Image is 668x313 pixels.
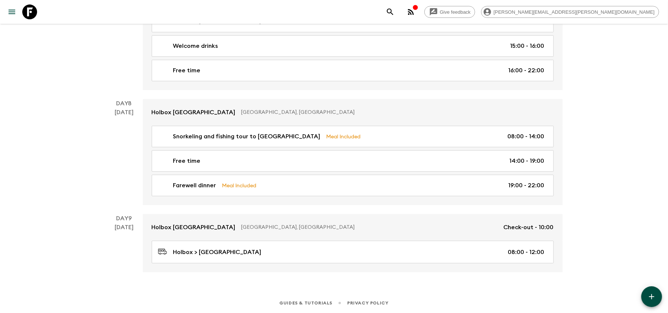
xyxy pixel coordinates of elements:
p: 15:00 - 16:00 [510,42,544,50]
p: Farewell dinner [173,181,216,190]
span: Give feedback [436,9,475,15]
button: search adventures [383,4,398,19]
p: [GEOGRAPHIC_DATA], [GEOGRAPHIC_DATA] [241,224,498,231]
p: Meal Included [222,181,257,190]
span: [PERSON_NAME][EMAIL_ADDRESS][PERSON_NAME][DOMAIN_NAME] [490,9,659,15]
p: Holbox > [GEOGRAPHIC_DATA] [173,248,261,257]
div: [DATE] [115,223,134,272]
a: Guides & Tutorials [279,299,332,307]
p: Holbox [GEOGRAPHIC_DATA] [152,108,236,117]
a: Give feedback [424,6,475,18]
a: Privacy Policy [347,299,388,307]
a: Holbox [GEOGRAPHIC_DATA][GEOGRAPHIC_DATA], [GEOGRAPHIC_DATA]Check-out - 10:00 [143,214,563,241]
a: Holbox [GEOGRAPHIC_DATA][GEOGRAPHIC_DATA], [GEOGRAPHIC_DATA] [143,99,563,126]
p: [GEOGRAPHIC_DATA], [GEOGRAPHIC_DATA] [241,109,548,116]
p: Day 8 [106,99,143,108]
p: Holbox [GEOGRAPHIC_DATA] [152,223,236,232]
a: Farewell dinnerMeal Included19:00 - 22:00 [152,175,554,196]
p: Check-out - 10:00 [504,223,554,232]
p: 14:00 - 19:00 [510,156,544,165]
p: Free time [173,156,201,165]
p: 16:00 - 22:00 [509,66,544,75]
a: Snorkeling and fishing tour to [GEOGRAPHIC_DATA]Meal Included08:00 - 14:00 [152,126,554,147]
div: [DATE] [115,108,134,205]
a: Free time14:00 - 19:00 [152,150,554,172]
a: Free time16:00 - 22:00 [152,60,554,81]
a: Holbox > [GEOGRAPHIC_DATA]08:00 - 12:00 [152,241,554,263]
p: 19:00 - 22:00 [509,181,544,190]
p: Free time [173,66,201,75]
button: menu [4,4,19,19]
p: Welcome drinks [173,42,218,50]
p: 08:00 - 14:00 [508,132,544,141]
div: [PERSON_NAME][EMAIL_ADDRESS][PERSON_NAME][DOMAIN_NAME] [481,6,659,18]
p: Day 9 [106,214,143,223]
p: 08:00 - 12:00 [508,248,544,257]
a: Welcome drinks15:00 - 16:00 [152,35,554,57]
p: Snorkeling and fishing tour to [GEOGRAPHIC_DATA] [173,132,320,141]
p: Meal Included [326,132,361,141]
